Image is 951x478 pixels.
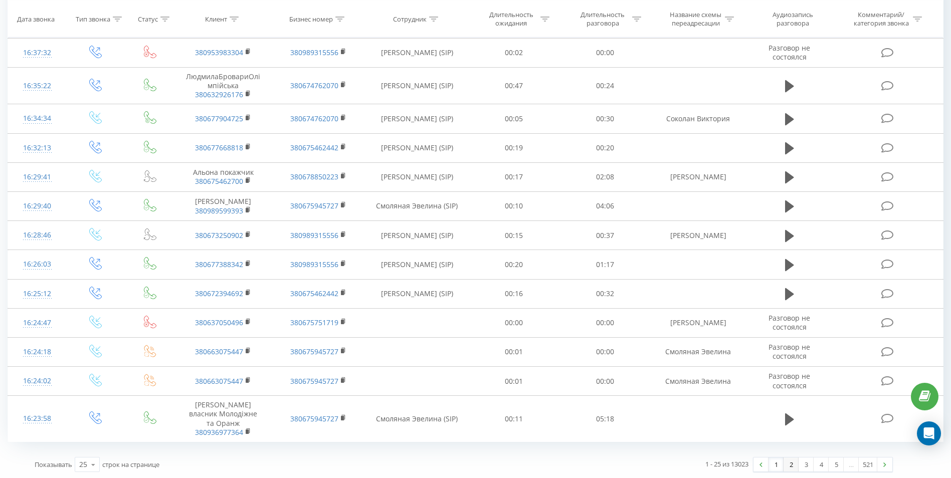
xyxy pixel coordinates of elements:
[484,11,538,28] div: Длительность ожидания
[559,308,651,337] td: 00:00
[18,196,56,216] div: 16:29:40
[468,221,559,250] td: 00:15
[559,337,651,366] td: 00:00
[290,414,338,423] a: 380675945727
[195,347,243,356] a: 380663075447
[705,459,748,469] div: 1 - 25 из 13023
[651,337,745,366] td: Смоляная Эвелина
[176,191,271,220] td: [PERSON_NAME]
[366,67,468,104] td: [PERSON_NAME] (SIP)
[290,376,338,386] a: 380675945727
[195,48,243,57] a: 380953983304
[366,279,468,308] td: [PERSON_NAME] (SIP)
[829,457,844,471] a: 5
[18,371,56,391] div: 16:24:02
[559,38,651,67] td: 00:00
[18,284,56,304] div: 16:25:12
[18,342,56,362] div: 16:24:18
[669,11,722,28] div: Название схемы переадресации
[195,90,243,99] a: 380632926176
[769,371,810,390] span: Разговор не состоялся
[176,396,271,442] td: [PERSON_NAME] власник Молодіжне та Оранж
[468,367,559,396] td: 00:01
[559,162,651,191] td: 02:08
[769,342,810,361] span: Разговор не состоялся
[18,313,56,333] div: 16:24:47
[195,318,243,327] a: 380637050496
[559,104,651,133] td: 00:30
[290,318,338,327] a: 380675751719
[195,427,243,437] a: 380936977364
[651,104,745,133] td: Соколан Виктория
[844,457,859,471] div: …
[468,67,559,104] td: 00:47
[205,15,227,23] div: Клиент
[176,162,271,191] td: Альона покажчик
[176,67,271,104] td: ЛюдмилаБровариОлімпійська
[366,162,468,191] td: [PERSON_NAME] (SIP)
[18,138,56,158] div: 16:32:13
[769,43,810,62] span: Разговор не состоялся
[18,409,56,428] div: 16:23:58
[468,133,559,162] td: 00:19
[651,308,745,337] td: [PERSON_NAME]
[18,109,56,128] div: 16:34:34
[290,81,338,90] a: 380674762070
[784,457,799,471] a: 2
[366,191,468,220] td: Смоляная Эвелина (SIP)
[195,176,243,186] a: 380675462700
[468,191,559,220] td: 00:10
[366,221,468,250] td: [PERSON_NAME] (SIP)
[290,260,338,269] a: 380989315556
[559,67,651,104] td: 00:24
[366,396,468,442] td: Смоляная Эвелина (SIP)
[195,289,243,298] a: 380672394692
[366,38,468,67] td: [PERSON_NAME] (SIP)
[769,313,810,332] span: Разговор не состоялся
[559,133,651,162] td: 00:20
[576,11,630,28] div: Длительность разговора
[559,367,651,396] td: 00:00
[289,15,333,23] div: Бизнес номер
[18,76,56,96] div: 16:35:22
[76,15,110,23] div: Тип звонка
[195,206,243,215] a: 380989599393
[468,104,559,133] td: 00:05
[138,15,158,23] div: Статус
[468,337,559,366] td: 00:01
[290,48,338,57] a: 380989315556
[366,250,468,279] td: [PERSON_NAME] (SIP)
[17,15,55,23] div: Дата звонка
[79,459,87,469] div: 25
[195,143,243,152] a: 380677668818
[35,460,72,469] span: Показывать
[799,457,814,471] a: 3
[290,347,338,356] a: 380675945727
[18,167,56,187] div: 16:29:41
[859,457,877,471] a: 521
[917,421,941,445] div: Open Intercom Messenger
[559,221,651,250] td: 00:37
[559,250,651,279] td: 01:17
[468,250,559,279] td: 00:20
[468,279,559,308] td: 00:16
[195,230,243,240] a: 380673250902
[814,457,829,471] a: 4
[18,225,56,245] div: 16:28:46
[366,133,468,162] td: [PERSON_NAME] (SIP)
[18,43,56,63] div: 16:37:32
[559,279,651,308] td: 00:32
[366,104,468,133] td: [PERSON_NAME] (SIP)
[195,114,243,123] a: 380677904725
[468,162,559,191] td: 00:17
[290,289,338,298] a: 380675462442
[195,376,243,386] a: 380663075447
[290,143,338,152] a: 380675462442
[290,172,338,181] a: 380678850223
[769,457,784,471] a: 1
[559,191,651,220] td: 04:06
[195,260,243,269] a: 380677388342
[290,114,338,123] a: 380674762070
[651,162,745,191] td: [PERSON_NAME]
[651,367,745,396] td: Смоляная Эвелина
